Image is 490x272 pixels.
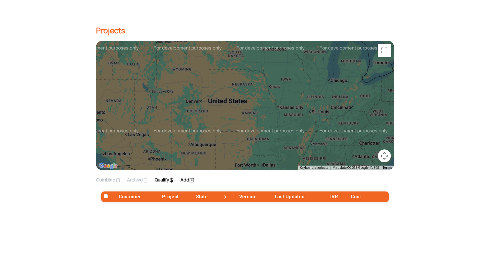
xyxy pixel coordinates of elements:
[272,191,327,202] th: Toggle SortBy
[372,191,380,202] th: Toggle SortBy
[98,162,119,170] img: Google
[328,191,348,202] th: Toggle SortBy
[378,149,391,162] button: Map camera controls
[181,177,194,183] label: Add
[155,177,174,183] label: Qualify
[332,166,379,169] span: Map data ©2025 Google, INEGI
[96,25,394,36] span: Projects
[348,191,373,202] th: Toggle SortBy
[98,162,119,170] a: Open this area in Google Maps (opens a new window)
[237,191,272,202] th: Toggle SortBy
[104,194,108,198] input: Toggle All Rows Selected
[381,191,389,202] th: Toggle SortBy
[159,191,194,202] th: Toggle SortBy
[383,166,392,169] a: Terms (opens in new tab)
[223,194,228,200] span: Toggle All Rows Expanded
[96,177,121,183] label: Combine
[116,191,159,202] th: Toggle SortBy
[127,177,148,183] label: Archive
[378,44,391,57] button: Toggle fullscreen view
[300,166,329,170] button: Keyboard shortcuts
[193,191,220,202] th: Toggle SortBy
